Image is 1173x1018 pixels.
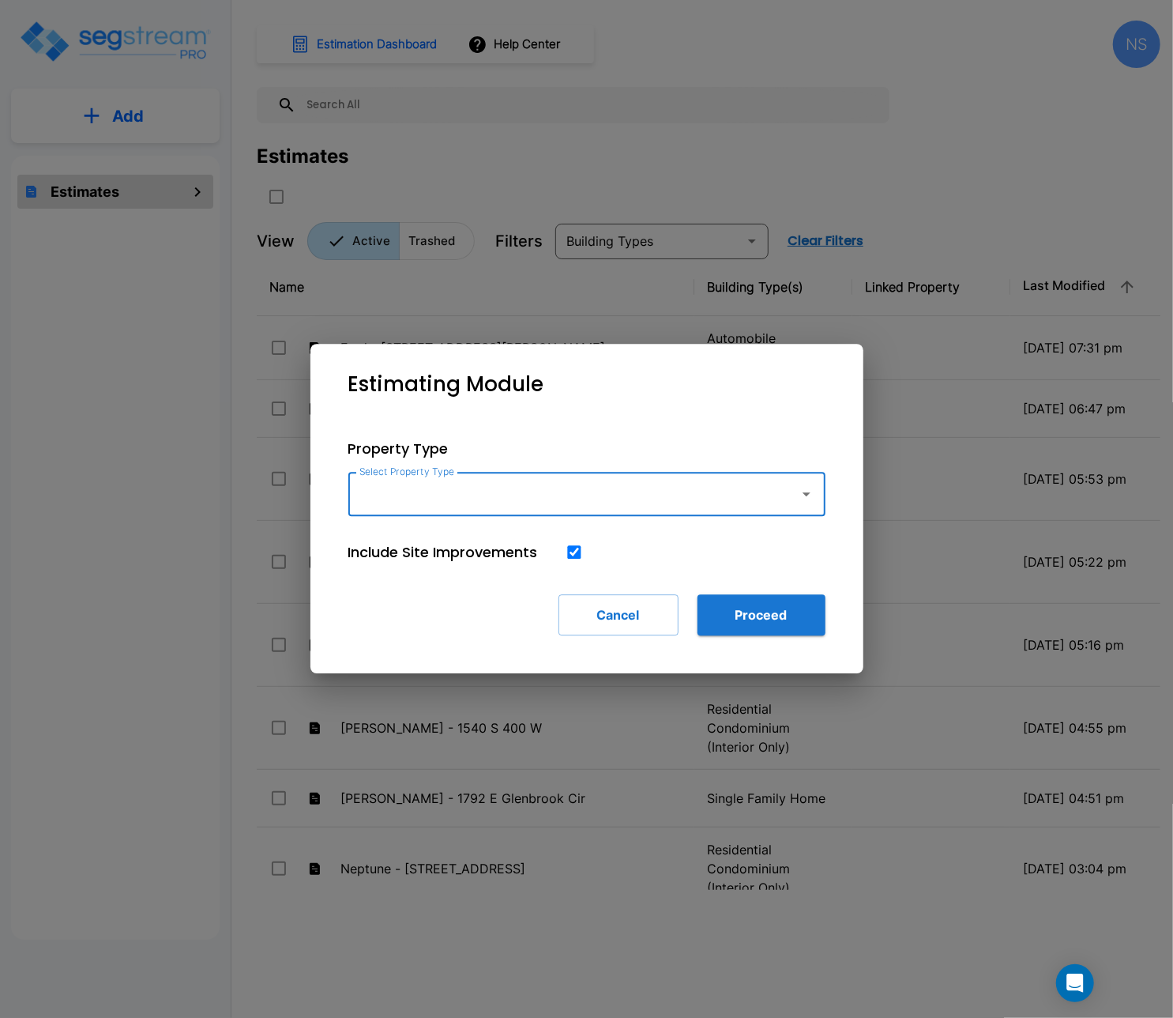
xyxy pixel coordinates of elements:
[697,594,825,635] button: Proceed
[348,438,825,459] p: Property Type
[348,541,538,563] p: Include Site Improvements
[558,594,679,635] button: Cancel
[348,369,544,400] p: Estimating Module
[359,465,454,478] label: Select Property Type
[1056,964,1094,1002] div: Open Intercom Messenger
